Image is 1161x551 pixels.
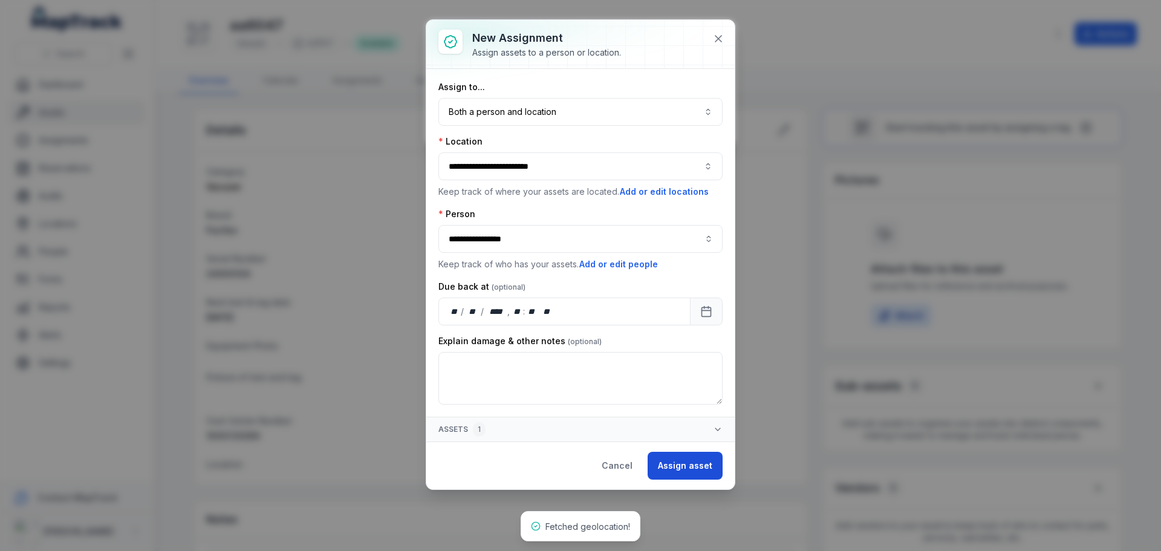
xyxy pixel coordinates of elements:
div: minute, [526,305,538,318]
div: Assign assets to a person or location. [472,47,621,59]
div: , [507,305,511,318]
button: Cancel [591,452,643,480]
p: Keep track of where your assets are located. [438,185,723,198]
div: : [523,305,526,318]
label: Explain damage & other notes [438,335,602,347]
div: / [461,305,465,318]
button: Assign asset [648,452,723,480]
label: Due back at [438,281,525,293]
div: am/pm, [541,305,554,318]
div: month, [465,305,481,318]
div: hour, [511,305,523,318]
p: Keep track of who has your assets. [438,258,723,271]
div: day, [449,305,461,318]
label: Person [438,208,475,220]
div: 1 [473,422,486,437]
span: Assets [438,422,486,437]
div: / [481,305,485,318]
button: Add or edit people [579,258,659,271]
button: Add or edit locations [619,185,709,198]
div: year, [485,305,507,318]
button: Calendar [690,298,723,325]
span: Fetched geolocation! [545,521,630,532]
button: Both a person and location [438,98,723,126]
label: Location [438,135,483,148]
label: Assign to... [438,81,485,93]
input: assignment-add:person-label [438,225,723,253]
button: Assets1 [426,417,735,442]
h3: New assignment [472,30,621,47]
